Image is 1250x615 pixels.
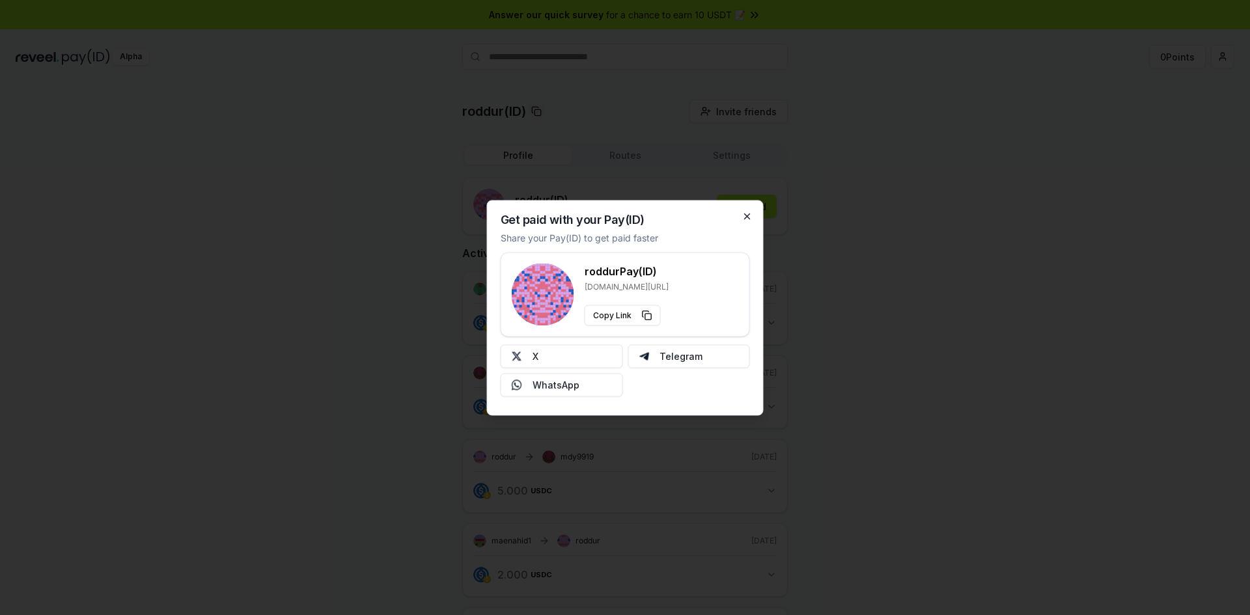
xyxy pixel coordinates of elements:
[639,351,649,361] img: Telegram
[585,305,661,325] button: Copy Link
[585,263,669,279] h3: roddur Pay(ID)
[512,351,522,361] img: X
[501,213,645,225] h2: Get paid with your Pay(ID)
[585,281,669,292] p: [DOMAIN_NAME][URL]
[512,379,522,390] img: Whatsapp
[501,373,623,396] button: WhatsApp
[501,344,623,368] button: X
[628,344,750,368] button: Telegram
[501,230,658,244] p: Share your Pay(ID) to get paid faster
